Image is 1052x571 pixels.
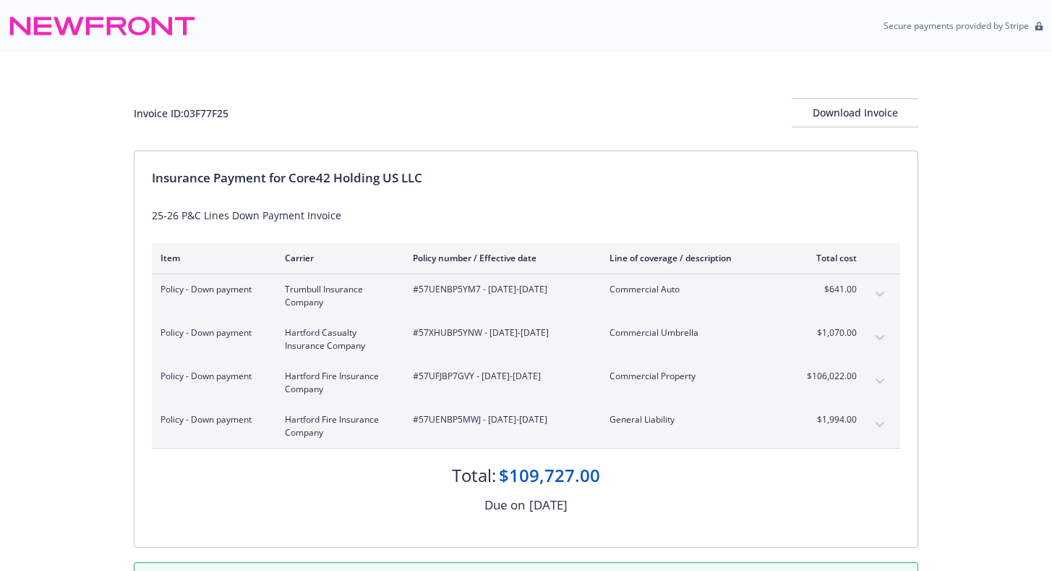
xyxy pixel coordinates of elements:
[610,413,779,426] span: General Liability
[152,318,900,361] div: Policy - Down paymentHartford Casualty Insurance Company#57XHUBP5YNW - [DATE]-[DATE]Commercial Um...
[285,370,390,396] span: Hartford Fire Insurance Company
[803,283,857,296] span: $641.00
[161,252,262,264] div: Item
[285,283,390,309] span: Trumbull Insurance Company
[134,106,228,121] div: Invoice ID: 03F77F25
[803,413,857,426] span: $1,994.00
[285,413,390,439] span: Hartford Fire Insurance Company
[610,326,779,339] span: Commercial Umbrella
[161,326,262,339] span: Policy - Down payment
[152,169,900,187] div: Insurance Payment for Core42 Holding US LLC
[413,252,586,264] div: Policy number / Effective date
[152,405,900,448] div: Policy - Down paymentHartford Fire Insurance Company#57UENBP5MWJ - [DATE]-[DATE]General Liability...
[610,283,779,296] span: Commercial Auto
[152,274,900,318] div: Policy - Down paymentTrumbull Insurance Company#57UENBP5YM7 - [DATE]-[DATE]Commercial Auto$641.00...
[803,326,857,339] span: $1,070.00
[152,208,900,223] div: 25-26 P&C Lines Down Payment Invoice
[868,283,891,306] button: expand content
[529,496,568,515] div: [DATE]
[792,98,918,127] button: Download Invoice
[610,370,779,383] span: Commercial Property
[484,496,525,515] div: Due on
[792,99,918,127] div: Download Invoice
[803,252,857,264] div: Total cost
[868,370,891,393] button: expand content
[413,413,586,426] span: #57UENBP5MWJ - [DATE]-[DATE]
[285,326,390,352] span: Hartford Casualty Insurance Company
[413,283,586,296] span: #57UENBP5YM7 - [DATE]-[DATE]
[610,252,779,264] div: Line of coverage / description
[803,370,857,383] span: $106,022.00
[884,20,1029,32] p: Secure payments provided by Stripe
[868,413,891,436] button: expand content
[161,370,262,383] span: Policy - Down payment
[161,413,262,426] span: Policy - Down payment
[152,361,900,405] div: Policy - Down paymentHartford Fire Insurance Company#57UFJBP7GVY - [DATE]-[DATE]Commercial Proper...
[285,252,390,264] div: Carrier
[161,283,262,296] span: Policy - Down payment
[868,326,891,350] button: expand content
[499,463,600,488] div: $109,727.00
[452,463,496,488] div: Total:
[413,370,586,383] span: #57UFJBP7GVY - [DATE]-[DATE]
[413,326,586,339] span: #57XHUBP5YNW - [DATE]-[DATE]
